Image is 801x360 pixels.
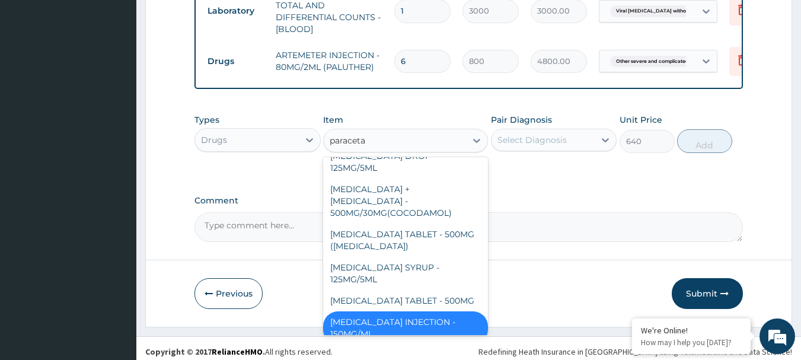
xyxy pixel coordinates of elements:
[323,257,488,290] div: [MEDICAL_DATA] SYRUP - 125MG/5ML
[69,106,164,225] span: We're online!
[212,346,263,357] a: RelianceHMO
[478,346,792,358] div: Redefining Heath Insurance in [GEOGRAPHIC_DATA] using Telemedicine and Data Science!
[323,179,488,224] div: [MEDICAL_DATA] + [MEDICAL_DATA] - 500MG/30MG(COCODAMOL)
[610,56,703,68] span: Other severe and complicated P...
[641,325,742,336] div: We're Online!
[323,224,488,257] div: [MEDICAL_DATA] TABLET - 500MG ([MEDICAL_DATA])
[323,114,343,126] label: Item
[202,50,270,72] td: Drugs
[194,115,219,125] label: Types
[323,145,488,179] div: [MEDICAL_DATA] DROP - 125MG/5ML
[497,134,567,146] div: Select Diagnosis
[62,66,199,82] div: Chat with us now
[194,196,743,206] label: Comment
[22,59,48,89] img: d_794563401_company_1708531726252_794563401
[610,5,725,17] span: Viral [MEDICAL_DATA] without mention o...
[641,337,742,348] p: How may I help you today?
[201,134,227,146] div: Drugs
[491,114,552,126] label: Pair Diagnosis
[194,278,263,309] button: Previous
[270,43,388,79] td: ARTEMETER INJECTION - 80MG/2ML (PALUTHER)
[194,6,223,34] div: Minimize live chat window
[677,129,732,153] button: Add
[323,311,488,345] div: [MEDICAL_DATA] INJECTION - 150MG/ML
[6,237,226,278] textarea: Type your message and hit 'Enter'
[323,290,488,311] div: [MEDICAL_DATA] TABLET - 500MG
[145,346,265,357] strong: Copyright © 2017 .
[620,114,662,126] label: Unit Price
[672,278,743,309] button: Submit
